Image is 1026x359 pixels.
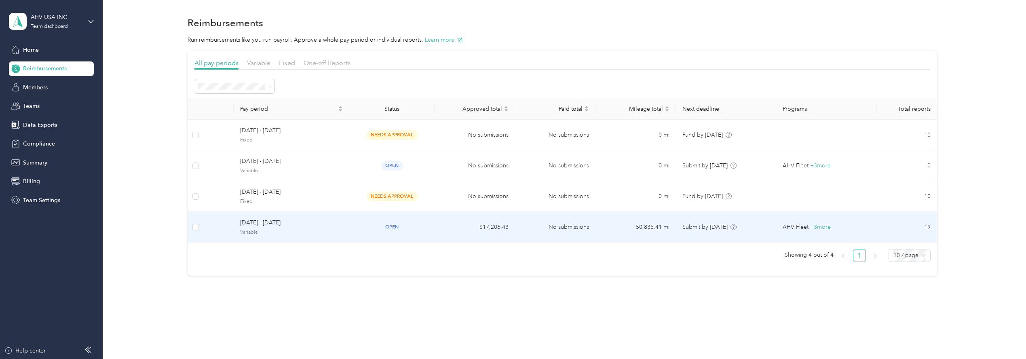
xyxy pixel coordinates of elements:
[676,98,777,120] th: Next deadline
[783,223,809,232] span: AHV Fleet
[441,106,502,112] span: Approved total
[877,181,937,212] td: 10
[515,120,595,150] td: No submissions
[515,212,595,243] td: No submissions
[279,59,295,67] span: Fixed
[23,177,40,186] span: Billing
[381,222,403,232] span: open
[240,167,343,175] span: Variable
[240,229,343,236] span: Variable
[853,249,866,262] a: 1
[425,36,463,44] button: Learn more
[515,150,595,181] td: No submissions
[31,13,81,21] div: AHV USA INC
[435,150,515,181] td: No submissions
[595,98,676,120] th: Mileage total
[595,120,676,150] td: 0 mi
[240,137,343,144] span: Fixed
[504,108,509,113] span: caret-down
[682,193,723,200] span: Fund by [DATE]
[435,181,515,212] td: No submissions
[23,139,55,148] span: Compliance
[515,98,595,120] th: Paid total
[31,24,68,29] div: Team dashboard
[873,253,878,258] span: right
[682,224,728,230] span: Submit by [DATE]
[188,36,937,44] p: Run reimbursements like you run payroll. Approve a whole pay period or individual reports.
[304,59,350,67] span: One-off Reports
[584,105,589,110] span: caret-up
[877,98,937,120] th: Total reports
[435,98,515,120] th: Approved total
[367,192,418,201] span: needs approval
[785,249,834,261] span: Showing 4 out of 4
[435,212,515,243] td: $17,206.43
[783,161,809,170] span: AHV Fleet
[23,102,40,110] span: Teams
[234,98,349,120] th: Pay period
[853,249,866,262] li: 1
[194,59,239,67] span: All pay periods
[367,130,418,139] span: needs approval
[810,224,831,230] span: + 3 more
[877,120,937,150] td: 10
[435,120,515,150] td: No submissions
[4,346,46,355] button: Help center
[381,161,403,170] span: open
[23,121,57,129] span: Data Exports
[240,188,343,196] span: [DATE] - [DATE]
[338,105,343,110] span: caret-up
[240,157,343,166] span: [DATE] - [DATE]
[889,249,931,262] div: Page Size
[240,126,343,135] span: [DATE] - [DATE]
[869,249,882,262] button: right
[602,106,663,112] span: Mileage total
[595,181,676,212] td: 0 mi
[338,108,343,113] span: caret-down
[515,181,595,212] td: No submissions
[665,108,669,113] span: caret-down
[595,212,676,243] td: 50,835.41 mi
[247,59,270,67] span: Variable
[682,131,723,138] span: Fund by [DATE]
[682,162,728,169] span: Submit by [DATE]
[837,249,850,262] li: Previous Page
[810,162,831,169] span: + 3 more
[240,198,343,205] span: Fixed
[877,150,937,181] td: 0
[595,150,676,181] td: 0 mi
[23,46,39,54] span: Home
[188,19,263,27] h1: Reimbursements
[584,108,589,113] span: caret-down
[240,106,336,112] span: Pay period
[240,218,343,227] span: [DATE] - [DATE]
[869,249,882,262] li: Next Page
[356,106,428,112] div: Status
[504,105,509,110] span: caret-up
[841,253,846,258] span: left
[776,98,877,120] th: Programs
[981,314,1026,359] iframe: Everlance-gr Chat Button Frame
[665,105,669,110] span: caret-up
[23,64,67,73] span: Reimbursements
[837,249,850,262] button: left
[23,158,47,167] span: Summary
[23,196,60,205] span: Team Settings
[521,106,583,112] span: Paid total
[893,249,926,262] span: 10 / page
[877,212,937,243] td: 19
[23,83,48,92] span: Members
